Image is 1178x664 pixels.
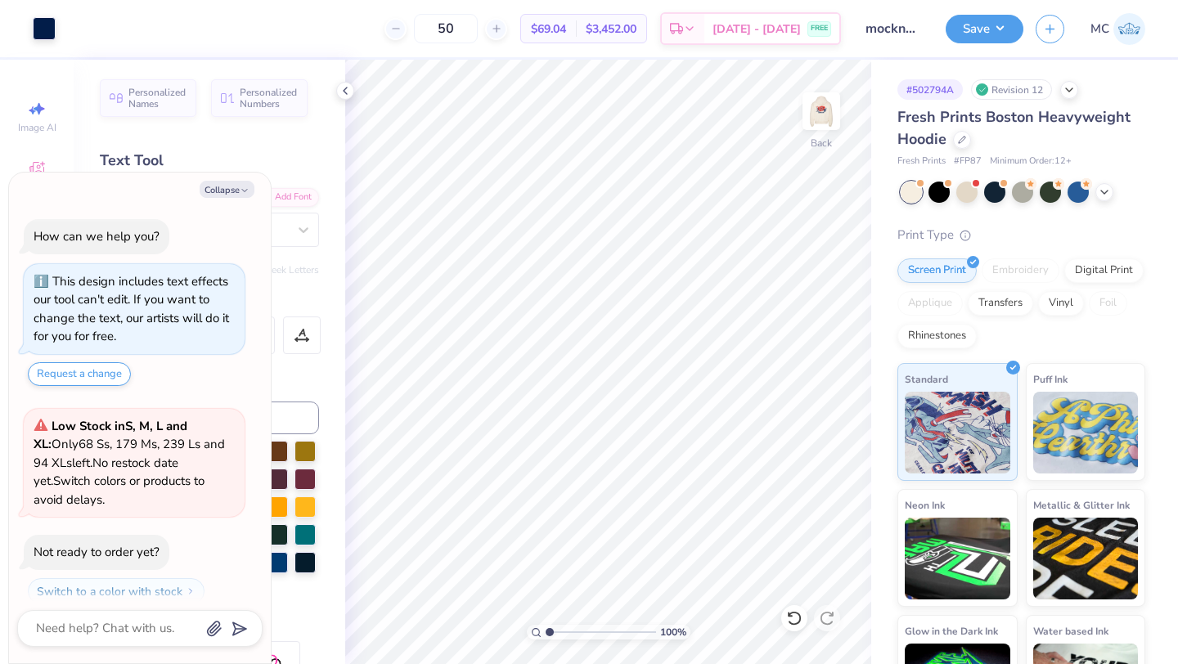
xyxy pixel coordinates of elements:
div: Add Font [254,188,319,207]
img: Neon Ink [905,518,1010,599]
img: Switch to a color with stock [186,586,196,596]
button: Request a change [28,362,131,386]
div: Transfers [968,291,1033,316]
div: Digital Print [1064,258,1144,283]
img: Standard [905,392,1010,473]
div: Embroidery [982,258,1059,283]
div: Vinyl [1038,291,1084,316]
span: # FP87 [954,155,982,168]
img: Back [805,95,838,128]
span: Puff Ink [1033,370,1068,388]
span: Only 68 Ss, 179 Ms, 239 Ls and 94 XLs left. Switch colors or products to avoid delays. [34,418,225,508]
a: MC [1090,13,1145,45]
span: MC [1090,20,1109,38]
img: Puff Ink [1033,392,1139,473]
div: Back [811,136,832,150]
span: No restock date yet. [34,455,178,490]
input: Untitled Design [853,12,933,45]
span: Personalized Names [128,87,187,110]
button: Collapse [200,181,254,198]
span: Minimum Order: 12 + [990,155,1072,168]
div: Applique [897,291,963,316]
span: Metallic & Glitter Ink [1033,496,1130,514]
input: – – [414,14,478,43]
div: How can we help you? [34,228,160,245]
button: Save [946,15,1023,43]
div: Foil [1089,291,1127,316]
img: Maddy Clark [1113,13,1145,45]
strong: Low Stock in S, M, L and XL : [34,418,187,453]
div: Print Type [897,226,1145,245]
span: [DATE] - [DATE] [713,20,801,38]
span: Standard [905,370,948,388]
span: FREE [811,23,828,34]
div: Revision 12 [971,79,1052,100]
img: Metallic & Glitter Ink [1033,518,1139,599]
span: Image AI [18,121,56,134]
button: Switch to a color with stock [28,578,205,604]
span: $69.04 [531,20,566,38]
div: Text Tool [100,150,319,172]
span: Neon Ink [905,496,945,514]
span: Personalized Numbers [240,87,298,110]
div: Rhinestones [897,324,977,348]
div: Not ready to order yet? [34,544,160,560]
span: Glow in the Dark Ink [905,622,998,639]
span: 100 % [660,625,686,639]
span: Fresh Prints [897,155,946,168]
div: Screen Print [897,258,977,283]
span: $3,452.00 [586,20,636,38]
div: # 502794A [897,79,963,100]
span: Water based Ink [1033,622,1108,639]
span: Fresh Prints Boston Heavyweight Hoodie [897,107,1131,149]
div: This design includes text effects our tool can't edit. If you want to change the text, our artist... [34,273,229,345]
